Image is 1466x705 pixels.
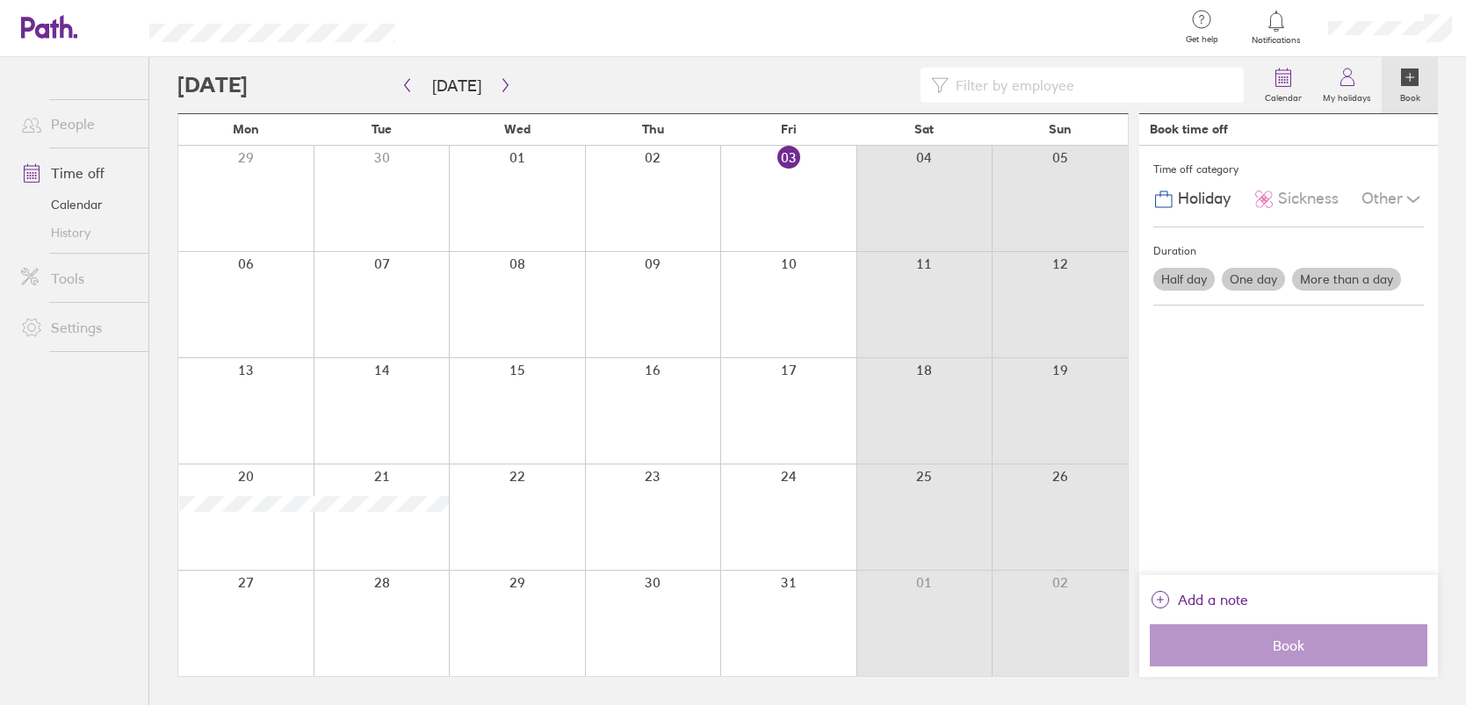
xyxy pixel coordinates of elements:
label: Half day [1153,268,1215,291]
span: Sat [914,122,934,136]
button: [DATE] [418,71,495,100]
span: Tue [372,122,392,136]
div: Other [1361,183,1424,216]
span: Add a note [1178,586,1248,614]
span: Notifications [1248,35,1305,46]
a: Notifications [1248,9,1305,46]
div: Duration [1153,238,1424,264]
a: Time off [7,155,148,191]
span: Sickness [1278,190,1339,208]
button: Add a note [1150,586,1248,614]
span: Wed [504,122,531,136]
input: Filter by employee [949,68,1233,102]
div: Book time off [1150,122,1228,136]
label: More than a day [1292,268,1401,291]
a: My holidays [1312,57,1382,113]
a: Settings [7,310,148,345]
a: Calendar [1254,57,1312,113]
a: Book [1382,57,1438,113]
a: History [7,219,148,247]
span: Fri [781,122,797,136]
span: Get help [1174,34,1231,45]
a: Calendar [7,191,148,219]
span: Book [1162,637,1415,653]
label: Calendar [1254,88,1312,104]
label: One day [1222,268,1285,291]
label: Book [1390,88,1431,104]
button: Book [1150,624,1427,666]
a: People [7,106,148,141]
span: Thu [642,122,664,136]
a: Tools [7,261,148,296]
span: Holiday [1178,190,1231,208]
div: Time off category [1153,156,1424,183]
label: My holidays [1312,88,1382,104]
span: Mon [233,122,259,136]
span: Sun [1049,122,1072,136]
